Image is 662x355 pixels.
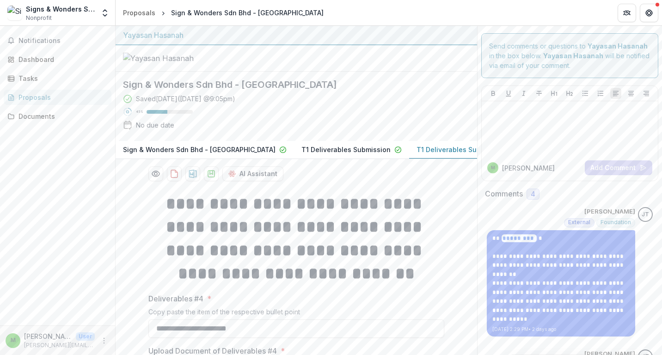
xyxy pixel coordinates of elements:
[518,88,529,99] button: Italicize
[171,8,324,18] div: Sign & Wonders Sdn Bhd - [GEOGRAPHIC_DATA]
[123,53,215,64] img: Yayasan Hasanah
[4,33,111,48] button: Notifications
[595,88,606,99] button: Ordered List
[123,79,455,90] h2: Sign & Wonders Sdn Bhd - [GEOGRAPHIC_DATA]
[4,109,111,124] a: Documents
[123,8,155,18] div: Proposals
[18,73,104,83] div: Tasks
[7,6,22,20] img: Signs & Wonders Sdn Bhd
[4,90,111,105] a: Proposals
[18,37,108,45] span: Notifications
[123,30,470,41] div: Yayasan Hasanah
[564,88,575,99] button: Heading 2
[491,165,495,170] div: Michelle
[492,326,630,333] p: [DATE] 2:29 PM • 2 days ago
[618,4,636,22] button: Partners
[417,145,506,154] p: T1 Deliverables Submission
[167,166,182,181] button: download-proposal
[610,88,621,99] button: Align Left
[301,145,391,154] p: T1 Deliverables Submission
[119,6,159,19] a: Proposals
[136,94,235,104] div: Saved [DATE] ( [DATE] @ 9:05pm )
[543,52,603,60] strong: Yayasan Hasanah
[204,166,219,181] button: download-proposal
[625,88,637,99] button: Align Center
[11,337,16,343] div: Michelle
[584,207,635,216] p: [PERSON_NAME]
[98,4,111,22] button: Open entity switcher
[503,88,514,99] button: Underline
[641,88,652,99] button: Align Right
[568,219,590,226] span: External
[185,166,200,181] button: download-proposal
[222,166,283,181] button: AI Assistant
[549,88,560,99] button: Heading 1
[601,219,631,226] span: Foundation
[481,33,658,78] div: Send comments or questions to in the box below. will be notified via email of your comment.
[18,55,104,64] div: Dashboard
[98,335,110,346] button: More
[148,166,163,181] button: Preview 5f2cd19f-0218-40ae-a46a-1e0471275fd7-2.pdf
[640,4,658,22] button: Get Help
[585,160,652,175] button: Add Comment
[148,308,444,319] div: Copy paste the item of the respective bullet point
[488,88,499,99] button: Bold
[136,109,143,115] p: 45 %
[485,190,523,198] h2: Comments
[588,42,648,50] strong: Yayasan Hasanah
[580,88,591,99] button: Bullet List
[76,332,95,341] p: User
[136,120,174,130] div: No due date
[24,341,95,349] p: [PERSON_NAME][EMAIL_ADDRESS][DOMAIN_NAME]
[533,88,545,99] button: Strike
[123,145,276,154] p: Sign & Wonders Sdn Bhd - [GEOGRAPHIC_DATA]
[531,190,535,198] span: 4
[148,293,203,304] p: Deliverables #4
[18,111,104,121] div: Documents
[4,52,111,67] a: Dashboard
[4,71,111,86] a: Tasks
[26,14,52,22] span: Nonprofit
[119,6,327,19] nav: breadcrumb
[18,92,104,102] div: Proposals
[502,163,555,173] p: [PERSON_NAME]
[24,331,72,341] p: [PERSON_NAME]
[642,212,649,218] div: Josselyn Tan
[26,4,95,14] div: Signs & Wonders Sdn Bhd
